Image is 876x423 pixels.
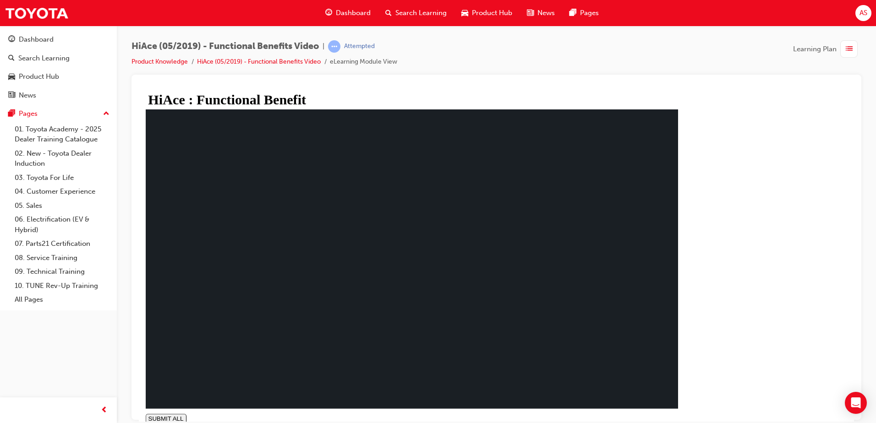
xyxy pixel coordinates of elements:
a: 07. Parts21 Certification [11,237,113,251]
span: pages-icon [8,110,15,118]
span: Dashboard [336,8,371,18]
div: Attempted [344,42,375,51]
span: Product Hub [472,8,512,18]
a: News [4,87,113,104]
div: News [19,90,36,101]
span: Learning Plan [793,44,837,54]
span: news-icon [527,7,534,19]
span: pages-icon [569,7,576,19]
img: Trak [5,3,69,23]
a: HiAce (05/2019) - Functional Benefits Video [197,58,321,65]
a: search-iconSearch Learning [378,4,454,22]
span: car-icon [8,73,15,81]
a: pages-iconPages [562,4,606,22]
span: News [537,8,555,18]
span: up-icon [103,108,109,120]
button: AS [855,5,871,21]
li: eLearning Module View [330,57,397,67]
a: car-iconProduct Hub [454,4,520,22]
span: news-icon [8,92,15,100]
span: HiAce (05/2019) - Functional Benefits Video [131,41,319,52]
span: learningRecordVerb_ATTEMPT-icon [328,40,340,53]
button: Pages [4,105,113,122]
a: 09. Technical Training [11,265,113,279]
a: 02. New - Toyota Dealer Induction [11,146,113,171]
span: Search Learning [395,8,447,18]
span: search-icon [385,7,392,19]
a: 05. Sales [11,199,113,213]
a: 06. Electrification (EV & Hybrid) [11,212,113,237]
a: 10. TUNE Rev-Up Training [11,279,113,293]
button: DashboardSearch LearningProduct HubNews [4,29,113,105]
a: Product Knowledge [131,58,188,65]
div: Pages [19,108,38,119]
span: list-icon [846,43,853,55]
button: Learning Plan [793,40,861,58]
a: 04. Customer Experience [11,184,113,199]
span: car-icon [461,7,468,19]
div: Product Hub [19,71,59,82]
a: guage-iconDashboard [318,4,378,22]
span: search-icon [8,54,15,63]
span: guage-icon [8,36,15,44]
div: Dashboard [19,34,54,45]
a: news-iconNews [520,4,562,22]
div: Open Intercom Messenger [845,392,867,414]
span: prev-icon [101,405,108,416]
a: Search Learning [4,50,113,67]
a: 01. Toyota Academy - 2025 Dealer Training Catalogue [11,122,113,146]
a: Product Hub [4,68,113,85]
a: 08. Service Training [11,251,113,265]
span: Pages [580,8,599,18]
a: 03. Toyota For Life [11,171,113,185]
span: AS [860,8,867,18]
div: Search Learning [18,53,70,64]
a: All Pages [11,293,113,307]
span: guage-icon [325,7,332,19]
span: | [323,41,324,52]
a: Dashboard [4,31,113,48]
